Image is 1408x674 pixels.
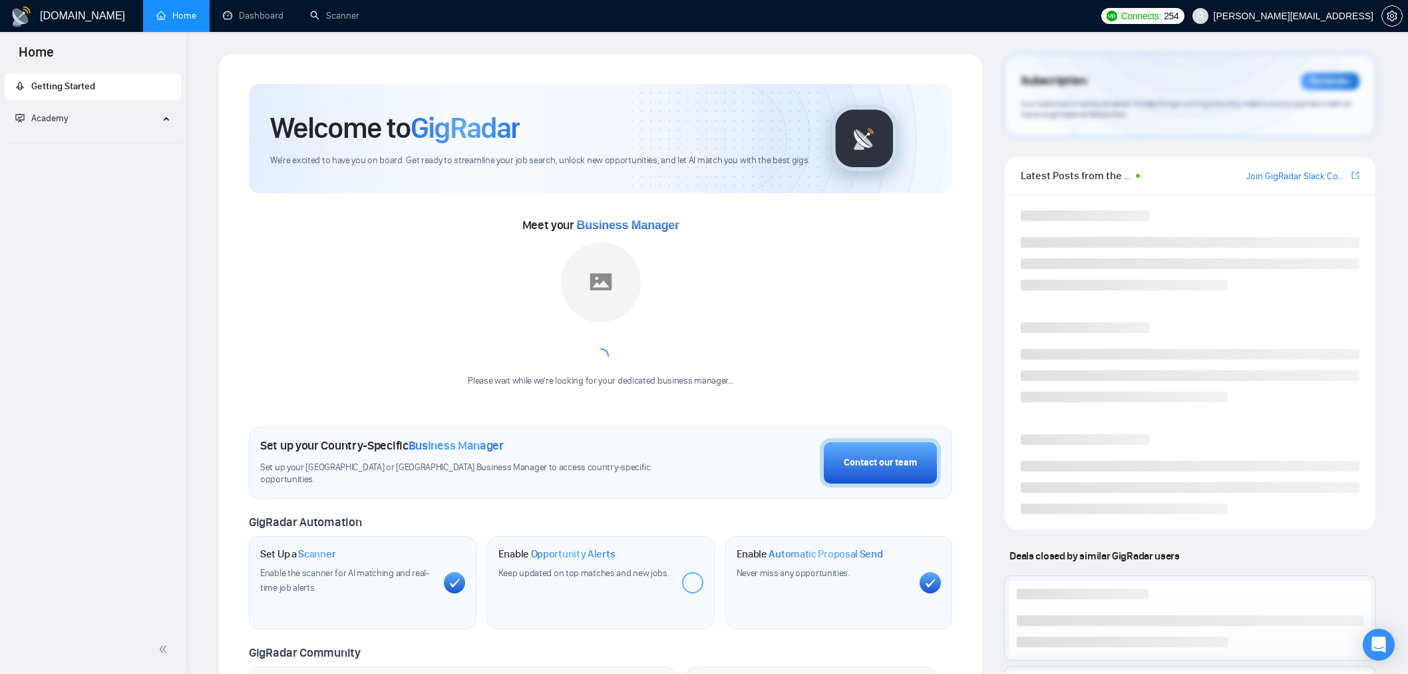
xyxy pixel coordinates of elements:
[1196,11,1205,21] span: user
[270,155,810,167] span: We're excited to have you on board. Get ready to streamline your job search, unlock new opportuni...
[11,6,32,27] img: logo
[411,110,520,146] span: GigRadar
[1301,73,1359,90] div: Reminder
[1351,169,1359,182] a: export
[737,567,850,579] span: Never miss any opportunities.
[1381,5,1403,27] button: setting
[531,547,616,561] span: Opportunity Alerts
[1121,9,1161,23] span: Connects:
[498,567,669,579] span: Keep updated on top matches and new jobs.
[498,547,616,561] h1: Enable
[5,137,181,146] li: Academy Homepage
[249,515,361,529] span: GigRadar Automation
[298,547,335,561] span: Scanner
[1382,11,1402,21] span: setting
[460,375,741,388] div: Please wait while we're looking for your dedicated business manager...
[8,43,65,71] span: Home
[1004,544,1184,567] span: Deals closed by similar GigRadar users
[15,113,68,124] span: Academy
[15,113,25,123] span: fund-projection-screen
[561,242,641,322] img: placeholder.png
[158,643,172,656] span: double-left
[223,10,283,21] a: dashboardDashboard
[260,567,429,593] span: Enable the scanner for AI matching and real-time job alerts.
[260,462,669,487] span: Set up your [GEOGRAPHIC_DATA] or [GEOGRAPHIC_DATA] Business Manager to access country-specific op...
[31,113,68,124] span: Academy
[156,10,196,21] a: homeHome
[737,547,883,561] h1: Enable
[1351,170,1359,180] span: export
[844,456,917,470] div: Contact our team
[260,438,504,453] h1: Set up your Country-Specific
[592,347,609,364] span: loading
[577,218,679,232] span: Business Manager
[270,110,520,146] h1: Welcome to
[820,438,941,488] button: Contact our team
[1021,167,1132,184] span: Latest Posts from the GigRadar Community
[15,81,25,91] span: rocket
[249,645,361,660] span: GigRadar Community
[831,105,898,172] img: gigradar-logo.png
[1021,99,1350,120] span: Your subscription will be renewed. To keep things running smoothly, make sure your payment method...
[1381,11,1403,21] a: setting
[769,547,882,561] span: Automatic Proposal Send
[310,10,359,21] a: searchScanner
[1107,11,1117,21] img: upwork-logo.png
[1363,629,1395,661] div: Open Intercom Messenger
[1021,70,1087,93] span: Subscription
[522,218,679,232] span: Meet your
[31,81,95,92] span: Getting Started
[409,438,504,453] span: Business Manager
[5,73,181,100] li: Getting Started
[1164,9,1178,23] span: 254
[1246,169,1349,184] a: Join GigRadar Slack Community
[260,547,335,561] h1: Set Up a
